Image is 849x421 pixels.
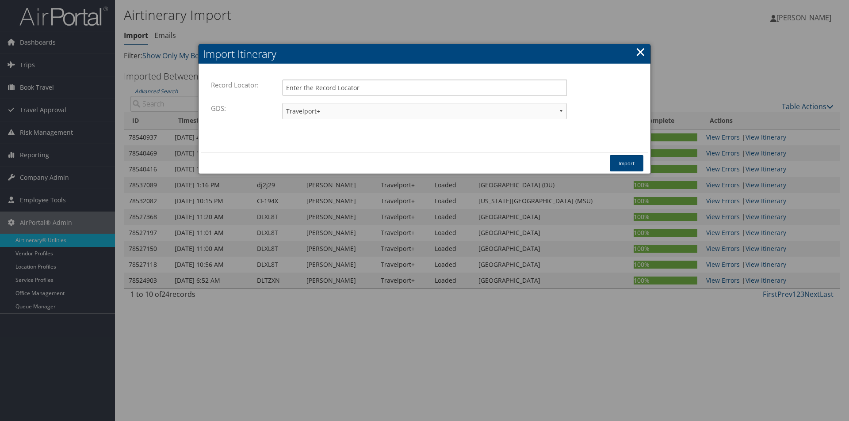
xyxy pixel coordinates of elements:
input: Enter the Record Locator [282,80,567,96]
label: GDS: [211,100,230,117]
label: Record Locator: [211,76,263,93]
h2: Import Itinerary [199,44,650,64]
button: Import [610,155,643,171]
a: × [635,43,646,61]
